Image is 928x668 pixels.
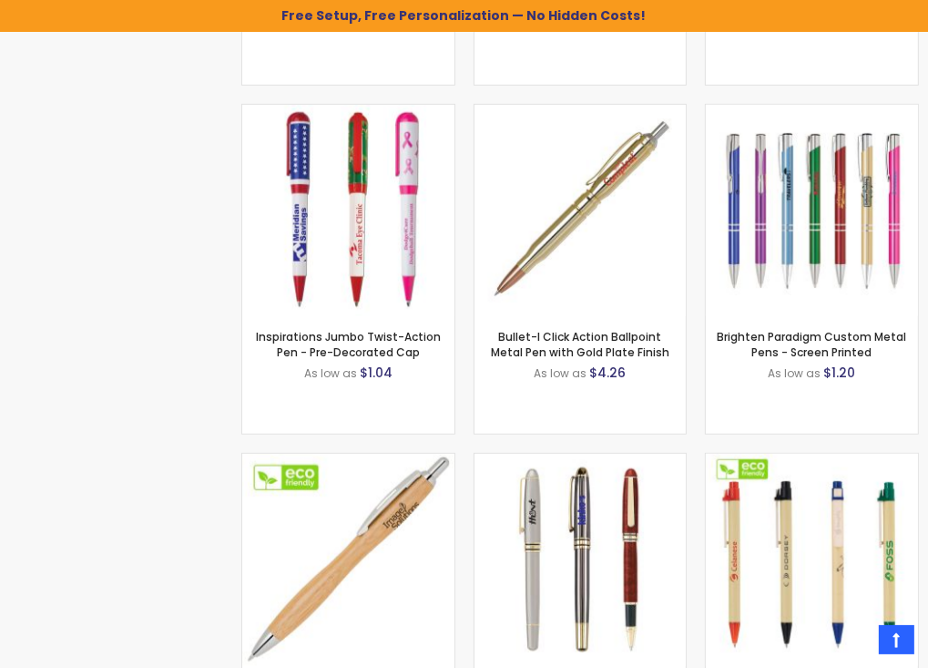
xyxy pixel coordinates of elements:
[242,104,454,119] a: Inspirations Jumbo Twist-Action Pen - Pre-Decorated Cap
[304,365,357,381] span: As low as
[534,365,586,381] span: As low as
[706,454,918,666] img: Promotional Eco Master-700 Recycle Ballpoint Click-Action Pen
[474,453,687,468] a: Imprinted Danish-II Cap-Off Brass Rollerball Heavy Brass Pen with Gold Accents
[879,625,914,654] a: Top
[491,329,669,359] a: Bullet-I Click Action Ballpoint Metal Pen with Gold Plate Finish
[474,104,687,119] a: Bullet-I Click Action Ballpoint Metal Pen with Gold Plate Finish
[718,329,907,359] a: Brighten Paradigm Custom Metal Pens - Screen Printed
[474,105,687,317] img: Bullet-I Click Action Ballpoint Metal Pen with Gold Plate Finish
[706,104,918,119] a: Brighten Paradigm Custom Metal Pens - Screen Printed
[706,105,918,317] img: Brighten Paradigm Custom Metal Pens - Screen Printed
[706,453,918,468] a: Promotional Eco Master-700 Recycle Ballpoint Click-Action Pen
[360,364,393,382] span: $1.04
[474,454,687,666] img: Imprinted Danish-II Cap-Off Brass Rollerball Heavy Brass Pen with Gold Accents
[242,105,454,317] img: Inspirations Jumbo Twist-Action Pen - Pre-Decorated Cap
[256,329,441,359] a: Inspirations Jumbo Twist-Action Pen - Pre-Decorated Cap
[242,453,454,468] a: Eco-friendly Personalized Bamboo-I Chrome Click-Action Ballpoint Pen
[589,364,626,382] span: $4.26
[824,364,856,382] span: $1.20
[242,454,454,666] img: Eco-friendly Personalized Bamboo-I Chrome Click-Action Ballpoint Pen
[769,365,821,381] span: As low as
